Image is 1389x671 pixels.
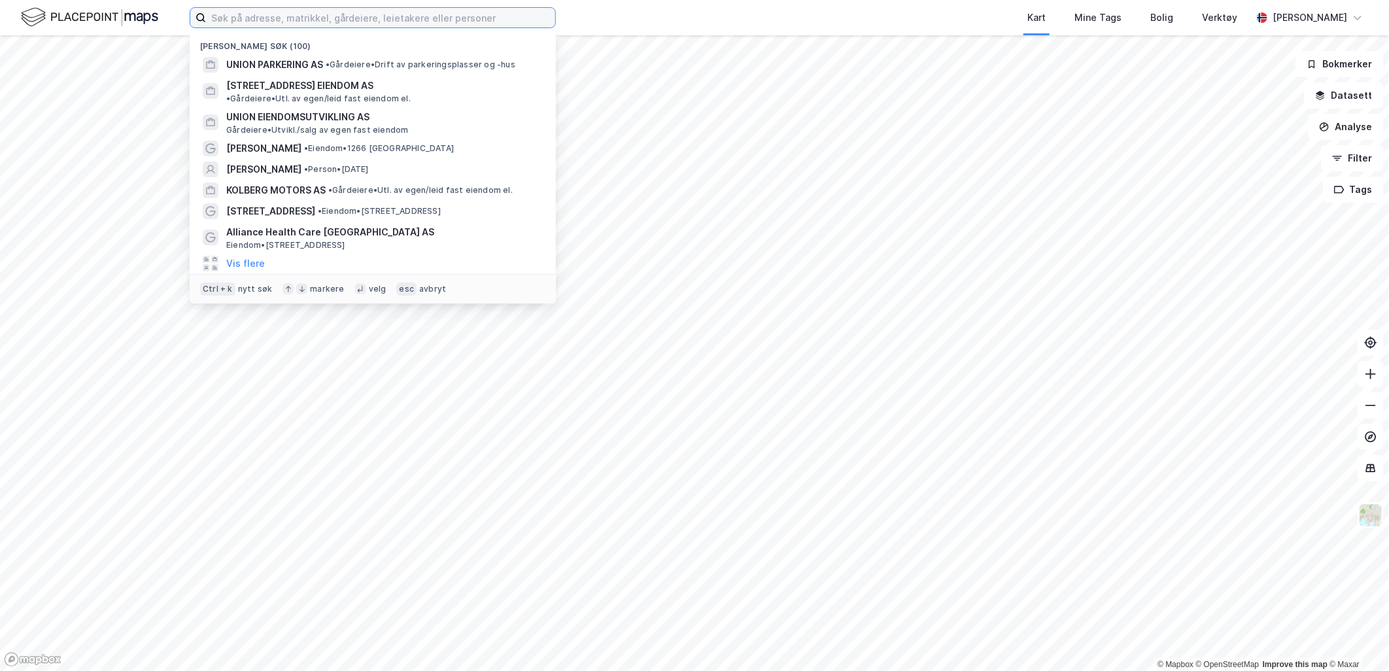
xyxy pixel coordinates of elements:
[1263,660,1328,669] a: Improve this map
[328,185,332,195] span: •
[226,224,540,240] span: Alliance Health Care [GEOGRAPHIC_DATA] AS
[326,60,330,69] span: •
[226,94,230,103] span: •
[4,652,61,667] a: Mapbox homepage
[1273,10,1347,26] div: [PERSON_NAME]
[226,203,315,219] span: [STREET_ADDRESS]
[310,284,344,294] div: markere
[1304,82,1384,109] button: Datasett
[238,284,273,294] div: nytt søk
[226,141,301,156] span: [PERSON_NAME]
[304,164,308,174] span: •
[226,256,265,271] button: Vis flere
[1196,660,1260,669] a: OpenStreetMap
[1358,503,1383,528] img: Z
[1027,10,1046,26] div: Kart
[328,185,513,196] span: Gårdeiere • Utl. av egen/leid fast eiendom el.
[226,125,409,135] span: Gårdeiere • Utvikl./salg av egen fast eiendom
[226,162,301,177] span: [PERSON_NAME]
[206,8,555,27] input: Søk på adresse, matrikkel, gårdeiere, leietakere eller personer
[419,284,446,294] div: avbryt
[1323,177,1384,203] button: Tags
[226,109,540,125] span: UNION EIENDOMSUTVIKLING AS
[326,60,515,70] span: Gårdeiere • Drift av parkeringsplasser og -hus
[1074,10,1122,26] div: Mine Tags
[1157,660,1193,669] a: Mapbox
[1321,145,1384,171] button: Filter
[1150,10,1173,26] div: Bolig
[1202,10,1237,26] div: Verktøy
[21,6,158,29] img: logo.f888ab2527a4732fd821a326f86c7f29.svg
[304,143,308,153] span: •
[1324,608,1389,671] iframe: Chat Widget
[226,57,323,73] span: UNION PARKERING AS
[304,164,369,175] span: Person • [DATE]
[1308,114,1384,140] button: Analyse
[226,182,326,198] span: KOLBERG MOTORS AS
[396,283,417,296] div: esc
[318,206,322,216] span: •
[226,94,411,104] span: Gårdeiere • Utl. av egen/leid fast eiendom el.
[369,284,386,294] div: velg
[1295,51,1384,77] button: Bokmerker
[318,206,441,216] span: Eiendom • [STREET_ADDRESS]
[226,78,373,94] span: [STREET_ADDRESS] EIENDOM AS
[304,143,454,154] span: Eiendom • 1266 [GEOGRAPHIC_DATA]
[226,240,345,250] span: Eiendom • [STREET_ADDRESS]
[200,283,235,296] div: Ctrl + k
[190,31,556,54] div: [PERSON_NAME] søk (100)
